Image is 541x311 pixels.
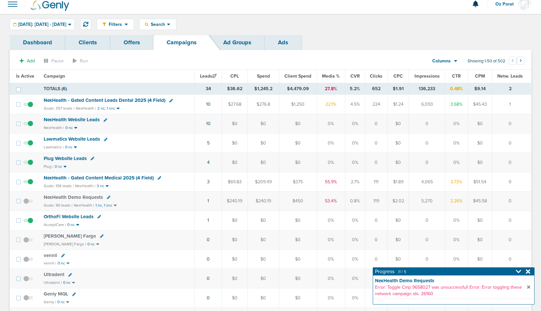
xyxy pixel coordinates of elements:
[317,250,345,269] td: 0%
[365,172,387,191] td: 111
[365,230,387,250] td: 0
[222,172,247,191] td: $69.83
[398,269,406,274] span: (1 / 1)
[222,269,247,288] td: $0
[279,172,317,191] td: $375
[222,288,247,308] td: $0
[445,250,468,269] td: 0%
[44,291,68,297] span: Genly MQL
[468,83,492,95] td: $9.14
[44,222,66,227] small: AcceptCare |
[317,172,345,191] td: 55.9%
[206,121,211,126] a: 10
[248,83,279,95] td: $1,245.2
[365,95,387,114] td: 224
[65,145,72,150] small: 0 nc
[409,191,445,211] td: 5,270
[492,250,531,269] td: 0
[222,83,247,95] td: $36.62
[58,261,65,266] small: 0 nc
[44,73,65,79] span: Campaign
[279,191,317,211] td: $450
[345,269,365,288] td: 0%
[207,218,209,223] a: 1
[492,134,531,153] td: 0
[409,153,445,172] td: 0
[388,83,409,95] td: $1.91
[279,288,317,308] td: $0
[248,153,279,172] td: $0
[222,250,247,269] td: $0
[492,153,531,172] td: 0
[409,95,445,114] td: 6,093
[75,184,95,188] small: NexHealth |
[409,250,445,269] td: 0
[44,261,56,265] small: vennli |
[248,250,279,269] td: $0
[207,198,209,204] a: 1
[317,134,345,153] td: 0%
[44,214,94,220] span: OrthoFi Website Leads
[206,102,211,107] a: 10
[468,134,492,153] td: $0
[106,22,125,27] span: Filters
[279,211,317,230] td: $0
[345,191,365,211] td: 0.8%
[44,233,96,239] span: [PERSON_NAME] Fargo
[414,73,440,79] span: Impressions
[149,22,167,27] span: Search
[492,172,531,191] td: 0
[317,114,345,134] td: 0%
[409,83,445,95] td: 136,233
[44,145,64,149] small: Lawmatics |
[345,211,365,230] td: 0%
[279,250,317,269] td: $0
[44,97,165,103] span: NexHealth - Gated Content Leads Dental 2025 (4 Field)
[375,268,406,275] h4: Progress
[492,230,531,250] td: 0
[475,73,485,79] span: CPM
[409,114,445,134] td: 0
[468,153,492,172] td: $0
[40,83,195,95] td: TOTALS ( )
[248,230,279,250] td: $0
[16,73,34,79] span: Is Active
[279,83,317,95] td: $4,479.09
[248,288,279,308] td: $0
[207,179,210,185] a: 3
[63,280,71,285] small: 0 nc
[495,2,518,6] span: Oz Porat
[317,153,345,172] td: 0%
[388,191,409,211] td: $2.02
[388,250,409,269] td: $0
[517,57,525,65] button: Go to next page
[65,35,110,50] a: Clients
[279,153,317,172] td: $0
[10,35,65,50] a: Dashboard
[445,134,468,153] td: 0%
[468,191,492,211] td: $45.58
[248,114,279,134] td: $0
[248,211,279,230] td: $0
[44,117,100,123] span: NexHealth Website Leads
[468,230,492,250] td: $0
[468,172,492,191] td: $51.54
[44,175,154,181] span: NexHealth - Gated Content Medical 2025 (4 Field)
[248,134,279,153] td: $0
[44,242,86,246] small: [PERSON_NAME] Fargo |
[388,172,409,191] td: $1.89
[345,288,365,308] td: 0%
[95,203,112,208] small: 1 nc, 1 snc
[388,95,409,114] td: $1.24
[445,172,468,191] td: 2.73%
[365,114,387,134] td: 0
[248,191,279,211] td: $240.19
[388,230,409,250] td: $0
[76,106,96,111] small: NexHealth |
[468,211,492,230] td: $0
[365,288,387,308] td: 0
[375,277,527,284] strong: NexHealth Demo Requests
[317,95,345,114] td: 22.1%
[409,230,445,250] td: 0
[388,153,409,172] td: $0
